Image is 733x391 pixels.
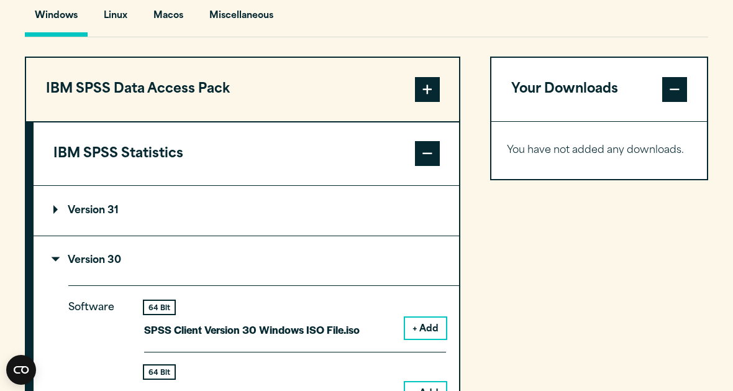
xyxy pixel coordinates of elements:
p: Version 30 [53,255,121,265]
div: 64 Bit [144,366,175,379]
summary: Version 30 [34,236,459,286]
button: + Add [405,318,446,339]
p: You have not added any downloads. [507,142,692,160]
button: Windows [25,1,88,37]
button: IBM SPSS Statistics [34,122,459,185]
p: Version 31 [53,206,119,216]
p: SPSS Client Version 30 Windows ISO File.iso [144,321,360,339]
div: 64 Bit [144,301,175,314]
summary: Version 31 [34,186,459,236]
button: Open CMP widget [6,355,36,385]
button: Macos [143,1,193,37]
button: Linux [94,1,137,37]
button: Miscellaneous [199,1,283,37]
button: Your Downloads [491,58,707,121]
div: Your Downloads [491,121,707,179]
button: IBM SPSS Data Access Pack [26,58,459,121]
